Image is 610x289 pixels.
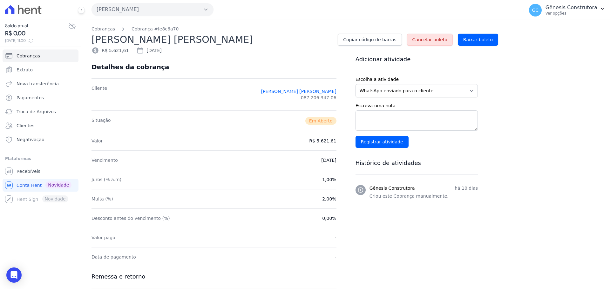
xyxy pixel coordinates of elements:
span: 087.206.347-06 [301,95,336,101]
span: Recebíveis [17,168,40,174]
label: Escolha a atividade [356,76,478,83]
dt: Valor pago [91,234,115,241]
button: [PERSON_NAME] [91,3,213,16]
a: Recebíveis [3,165,78,178]
dd: 2,00% [322,196,336,202]
a: Clientes [3,119,78,132]
dd: - [335,234,336,241]
span: Troca de Arquivos [17,108,56,115]
a: Pagamentos [3,91,78,104]
span: Extrato [17,67,33,73]
div: [DATE] [136,47,161,54]
a: Cobrança #fe8c6a70 [132,26,179,32]
a: Cobranças [91,26,115,32]
p: Criou este Cobrança manualmente. [369,193,478,200]
a: Cancelar boleto [407,34,453,46]
dd: [DATE] [321,157,336,163]
a: Negativação [3,133,78,146]
span: Conta Hent [17,182,42,188]
span: Saldo atual [5,23,68,29]
h3: Remessa e retorno [91,273,336,280]
span: Clientes [17,122,34,129]
h3: Histórico de atividades [356,159,478,167]
dt: Cliente [91,85,107,104]
dt: Valor [91,138,103,144]
dd: - [335,254,336,260]
dt: Data de pagamento [91,254,136,260]
span: Copiar código de barras [343,36,396,43]
a: [PERSON_NAME] [PERSON_NAME] [261,88,336,95]
span: GC [532,8,539,12]
a: Extrato [3,63,78,76]
dt: Juros (% a.m) [91,176,121,183]
div: Plataformas [5,155,76,162]
nav: Sidebar [5,49,76,206]
h3: Gênesis Construtora [369,185,415,192]
a: Conta Hent Novidade [3,179,78,192]
span: Novidade [45,181,71,188]
span: R$ 0,00 [5,29,68,38]
dd: R$ 5.621,61 [309,138,336,144]
input: Registrar atividade [356,136,409,148]
div: R$ 5.621,61 [91,47,129,54]
span: Cobranças [17,53,40,59]
span: Em Aberto [305,117,336,125]
a: Troca de Arquivos [3,105,78,118]
p: Gênesis Construtora [546,4,597,11]
dt: Situação [91,117,111,125]
span: Negativação [17,136,44,143]
p: Ver opções [546,11,597,16]
span: Nova transferência [17,81,59,87]
span: Pagamentos [17,95,44,101]
h2: [PERSON_NAME] [PERSON_NAME] [91,32,333,47]
label: Escreva uma nota [356,102,478,109]
nav: Breadcrumb [91,26,600,32]
h3: Adicionar atividade [356,56,478,63]
div: Open Intercom Messenger [6,267,22,283]
dd: 0,00% [322,215,336,221]
a: Nova transferência [3,77,78,90]
button: GC Gênesis Construtora Ver opções [524,1,610,19]
dt: Vencimento [91,157,118,163]
span: [DATE] 11:00 [5,38,68,43]
span: Cancelar boleto [412,36,447,43]
p: há 10 dias [455,185,478,192]
a: Baixar boleto [458,34,498,46]
div: Detalhes da cobrança [91,63,169,71]
dd: 1,00% [322,176,336,183]
dt: Multa (%) [91,196,113,202]
a: Copiar código de barras [338,34,402,46]
a: Cobranças [3,49,78,62]
span: Baixar boleto [463,36,493,43]
dt: Desconto antes do vencimento (%) [91,215,170,221]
